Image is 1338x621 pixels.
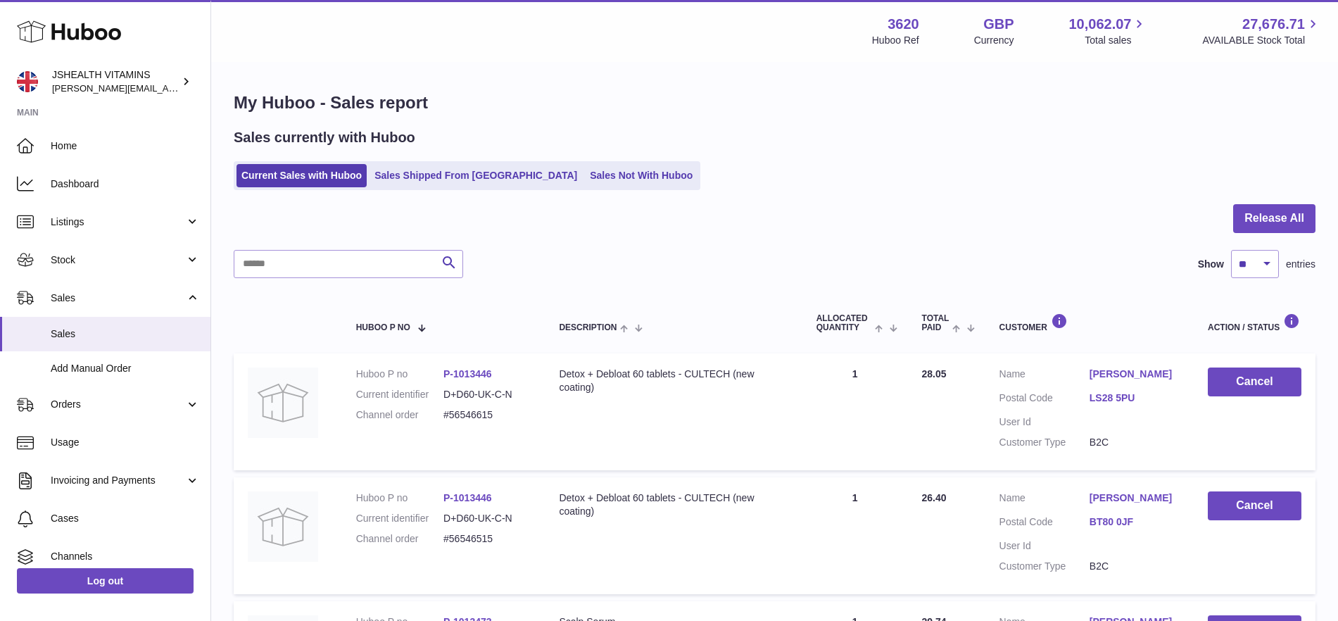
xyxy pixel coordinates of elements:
a: LS28 5PU [1090,391,1180,405]
dt: User Id [999,539,1090,553]
span: Usage [51,436,200,449]
button: Cancel [1208,368,1301,396]
span: 26.40 [922,492,947,503]
dt: Huboo P no [356,368,443,381]
img: no-photo.jpg [248,368,318,438]
span: Dashboard [51,177,200,191]
dd: D+D60-UK-C-N [443,512,531,525]
span: Total sales [1085,34,1147,47]
div: Customer [999,313,1180,332]
img: no-photo.jpg [248,491,318,562]
dt: Huboo P no [356,491,443,505]
strong: GBP [983,15,1014,34]
span: Cases [51,512,200,525]
span: Orders [51,398,185,411]
h2: Sales currently with Huboo [234,128,415,147]
a: Current Sales with Huboo [236,164,367,187]
span: ALLOCATED Quantity [816,314,872,332]
dd: #56546515 [443,532,531,546]
div: JSHEALTH VITAMINS [52,68,179,95]
a: Sales Shipped From [GEOGRAPHIC_DATA] [370,164,582,187]
strong: 3620 [888,15,919,34]
dt: Customer Type [999,560,1090,573]
span: AVAILABLE Stock Total [1202,34,1321,47]
button: Release All [1233,204,1315,233]
dd: #56546615 [443,408,531,422]
a: P-1013446 [443,492,492,503]
dt: Channel order [356,408,443,422]
span: entries [1286,258,1315,271]
a: 27,676.71 AVAILABLE Stock Total [1202,15,1321,47]
dt: Postal Code [999,391,1090,408]
dd: B2C [1090,560,1180,573]
h1: My Huboo - Sales report [234,92,1315,114]
dd: D+D60-UK-C-N [443,388,531,401]
dt: Postal Code [999,515,1090,532]
a: BT80 0JF [1090,515,1180,529]
span: Add Manual Order [51,362,200,375]
dt: Customer Type [999,436,1090,449]
span: Home [51,139,200,153]
button: Cancel [1208,491,1301,520]
div: Detox + Debloat 60 tablets - CULTECH (new coating) [559,368,788,394]
span: Channels [51,550,200,563]
span: 10,062.07 [1068,15,1131,34]
a: Sales Not With Huboo [585,164,698,187]
td: 1 [802,477,908,594]
span: Description [559,323,617,332]
dt: Current identifier [356,388,443,401]
dt: Name [999,491,1090,508]
dt: Channel order [356,532,443,546]
dt: User Id [999,415,1090,429]
div: Huboo Ref [872,34,919,47]
dt: Name [999,368,1090,384]
span: 28.05 [922,368,947,379]
span: Sales [51,327,200,341]
td: 1 [802,353,908,470]
span: Total paid [922,314,949,332]
span: Huboo P no [356,323,410,332]
a: [PERSON_NAME] [1090,491,1180,505]
div: Currency [974,34,1014,47]
div: Action / Status [1208,313,1301,332]
img: francesca@jshealthvitamins.com [17,71,38,92]
a: P-1013446 [443,368,492,379]
span: [PERSON_NAME][EMAIL_ADDRESS][DOMAIN_NAME] [52,82,282,94]
a: [PERSON_NAME] [1090,368,1180,381]
a: Log out [17,568,194,594]
label: Show [1198,258,1224,271]
div: Detox + Debloat 60 tablets - CULTECH (new coating) [559,491,788,518]
span: 27,676.71 [1242,15,1305,34]
span: Sales [51,291,185,305]
a: 10,062.07 Total sales [1068,15,1147,47]
span: Invoicing and Payments [51,474,185,487]
dt: Current identifier [356,512,443,525]
span: Listings [51,215,185,229]
dd: B2C [1090,436,1180,449]
span: Stock [51,253,185,267]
